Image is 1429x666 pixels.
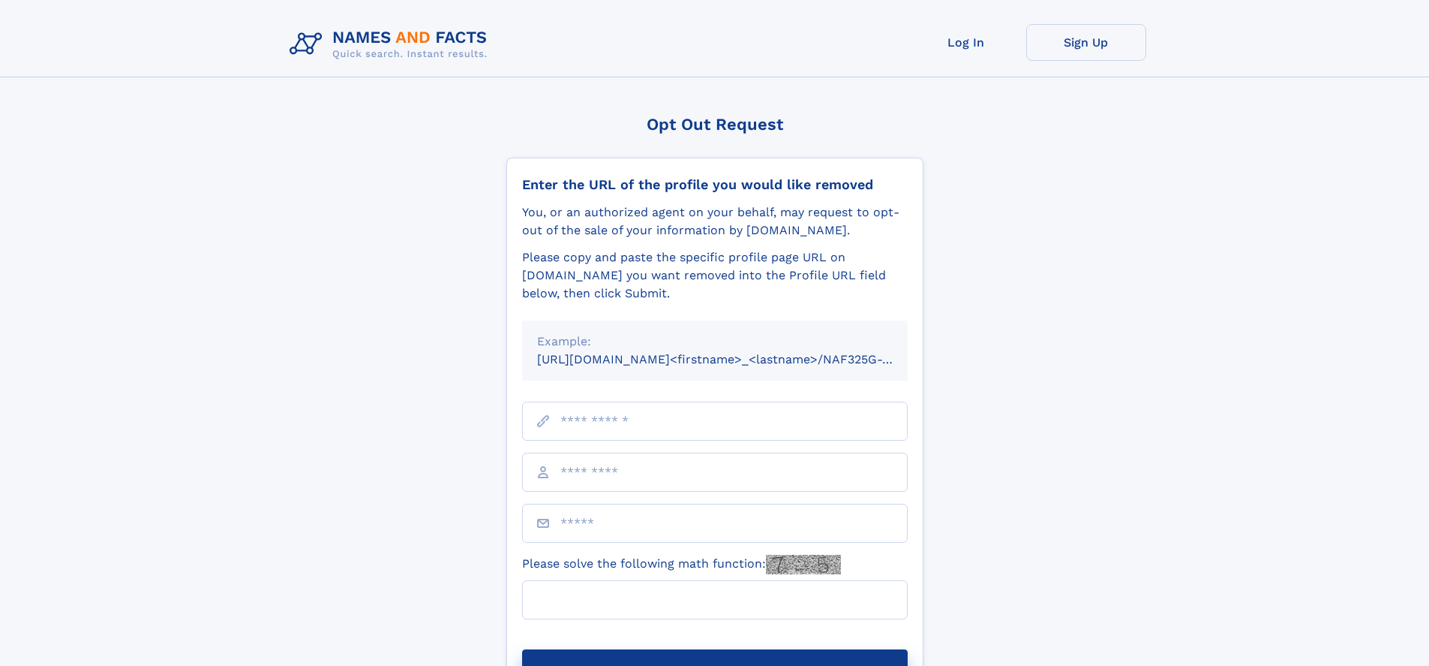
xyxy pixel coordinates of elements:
[506,115,923,134] div: Opt Out Request
[522,176,908,193] div: Enter the URL of the profile you would like removed
[284,24,500,65] img: Logo Names and Facts
[522,249,908,303] div: Please copy and paste the specific profile page URL on [DOMAIN_NAME] you want removed into the Pr...
[522,203,908,240] div: You, or an authorized agent on your behalf, may request to opt-out of the sale of your informatio...
[906,24,1026,61] a: Log In
[1026,24,1146,61] a: Sign Up
[522,555,841,574] label: Please solve the following math function:
[537,352,936,366] small: [URL][DOMAIN_NAME]<firstname>_<lastname>/NAF325G-xxxxxxxx
[537,333,893,351] div: Example:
